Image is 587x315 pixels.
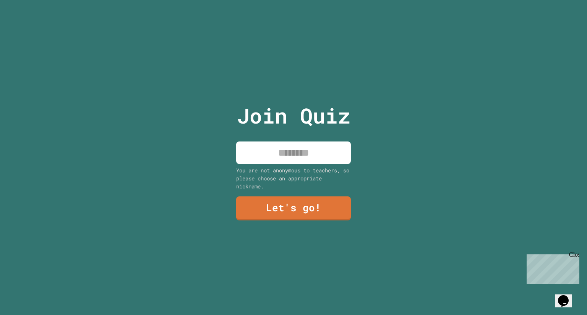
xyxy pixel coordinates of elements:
[236,196,351,220] a: Let's go!
[524,251,579,284] iframe: chat widget
[236,166,351,190] div: You are not anonymous to teachers, so please choose an appropriate nickname.
[555,284,579,307] iframe: chat widget
[237,100,350,132] p: Join Quiz
[3,3,53,48] div: Chat with us now!Close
